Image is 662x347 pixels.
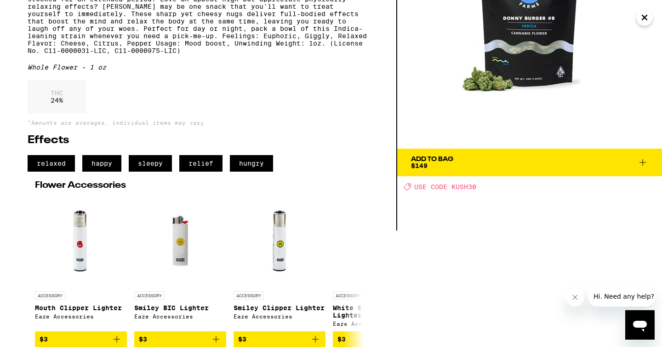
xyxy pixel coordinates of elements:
[234,195,325,287] img: Eaze Accessories - Smiley Clipper Lighter
[129,155,172,172] span: sleepy
[134,195,226,331] a: Open page for Smiley BIC Lighter from Eaze Accessories
[35,331,127,347] button: Add to bag
[40,335,48,343] span: $3
[333,195,425,331] a: Open page for White Eaze Clipper Lighter from Eaze Accessories
[230,155,273,172] span: hungry
[179,155,223,172] span: relief
[28,120,369,126] p: *Amounts are averages, individual items may vary.
[397,149,662,176] button: Add To Bag$149
[414,183,476,191] span: USE CODE KUSH30
[234,291,264,300] p: ACCESSORY
[35,291,65,300] p: ACCESSORY
[234,331,325,347] button: Add to bag
[134,313,226,319] div: Eaze Accessories
[134,304,226,312] p: Smiley BIC Lighter
[411,156,453,162] div: Add To Bag
[238,335,246,343] span: $3
[234,313,325,319] div: Eaze Accessories
[134,291,165,300] p: ACCESSORY
[134,331,226,347] button: Add to bag
[234,304,325,312] p: Smiley Clipper Lighter
[625,310,655,340] iframe: Button to launch messaging window
[411,162,428,169] span: $149
[636,9,653,26] button: Close
[337,335,346,343] span: $3
[333,304,425,319] p: White Eaze Clipper Lighter
[333,331,425,347] button: Add to bag
[333,321,425,327] div: Eaze Accessories
[35,181,361,190] h2: Flower Accessories
[28,80,86,113] div: 24 %
[139,335,147,343] span: $3
[333,291,363,300] p: ACCESSORY
[234,195,325,331] a: Open page for Smiley Clipper Lighter from Eaze Accessories
[35,195,127,287] img: Eaze Accessories - Mouth Clipper Lighter
[28,64,369,71] div: Whole Flower - 1 oz
[51,89,63,97] p: THC
[588,286,655,307] iframe: Message from company
[144,195,216,287] img: Eaze Accessories - Smiley BIC Lighter
[28,135,369,146] h2: Effects
[566,288,584,307] iframe: Close message
[35,313,127,319] div: Eaze Accessories
[82,155,121,172] span: happy
[35,304,127,312] p: Mouth Clipper Lighter
[35,195,127,331] a: Open page for Mouth Clipper Lighter from Eaze Accessories
[333,195,425,287] img: Eaze Accessories - White Eaze Clipper Lighter
[28,155,75,172] span: relaxed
